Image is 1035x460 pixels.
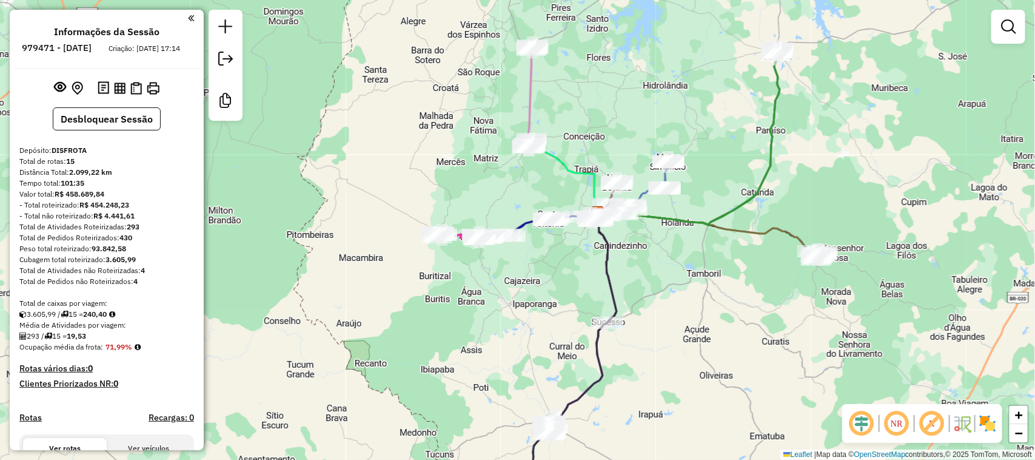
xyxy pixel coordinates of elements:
[52,78,69,98] button: Exibir sessão original
[1015,407,1023,422] span: +
[107,438,190,459] button: Ver veículos
[1010,424,1028,442] a: Zoom out
[814,450,816,459] span: |
[19,243,194,254] div: Peso total roteirizado:
[19,265,194,276] div: Total de Atividades não Roteirizadas:
[953,414,972,433] img: Fluxo de ruas
[19,222,194,232] div: Total de Atividades Roteirizadas:
[797,245,828,257] div: Atividade não roteirizada - MERC CAMPOS
[106,255,136,264] strong: 3.605,99
[19,232,194,243] div: Total de Pedidos Roteirizados:
[19,200,194,211] div: - Total roteirizado:
[803,249,833,261] div: Atividade não roteirizada - MERC PEDRO RENATO
[133,277,138,286] strong: 4
[19,156,194,167] div: Total de rotas:
[780,450,1035,460] div: Map data © contributors,© 2025 TomTom, Microsoft
[783,450,812,459] a: Leaflet
[104,43,186,54] div: Criação: [DATE] 17:14
[106,342,132,351] strong: 71,99%
[61,178,84,188] strong: 101:35
[996,15,1020,39] a: Exibir filtros
[19,145,194,156] div: Depósito:
[854,450,906,459] a: OpenStreetMap
[109,311,115,318] i: Meta Caixas/viagem: 1,00 Diferença: 239,40
[213,89,238,116] a: Criar modelo
[19,167,194,178] div: Distância Total:
[213,47,238,74] a: Exportar sessão
[79,200,129,209] strong: R$ 454.248,23
[19,342,103,351] span: Ocupação média da frota:
[1015,425,1023,441] span: −
[93,211,135,220] strong: R$ 4.441,61
[213,15,238,42] a: Nova sessão e pesquisa
[847,409,876,438] span: Ocultar deslocamento
[66,157,75,166] strong: 15
[19,311,27,318] i: Cubagem total roteirizado
[54,26,159,38] h4: Informações da Sessão
[61,311,69,318] i: Total de rotas
[19,298,194,309] div: Total de caixas por viagem:
[128,79,144,97] button: Visualizar Romaneio
[149,413,194,423] h4: Recargas: 0
[23,438,107,459] button: Ver rotas
[88,363,93,374] strong: 0
[917,409,946,438] span: Exibir rótulo
[19,178,194,189] div: Tempo total:
[19,254,194,265] div: Cubagem total roteirizado:
[19,309,194,320] div: 3.605,99 / 15 =
[53,107,161,130] button: Desbloquear Sessão
[19,379,194,389] h4: Clientes Priorizados NR:
[978,414,997,433] img: Exibir/Ocultar setores
[590,206,606,222] img: DISFROTA
[95,79,112,98] button: Logs desbloquear sessão
[112,79,128,96] button: Visualizar relatório de Roteirização
[19,331,194,342] div: 293 / 15 =
[19,320,194,331] div: Média de Atividades por viagem:
[44,333,52,340] i: Total de rotas
[135,343,141,351] em: Média calculada utilizando a maior ocupação (%Peso ou %Cubagem) de cada rota da sessão. Rotas cro...
[127,222,139,231] strong: 293
[19,364,194,374] h4: Rotas vários dias:
[119,233,132,242] strong: 430
[19,189,194,200] div: Valor total:
[67,331,86,340] strong: 19,53
[69,79,85,98] button: Centralizar mapa no depósito ou ponto de apoio
[83,309,107,319] strong: 240,40
[19,333,27,340] i: Total de Atividades
[19,211,194,222] div: - Total não roteirizado:
[188,11,194,25] a: Clique aqui para minimizar o painel
[52,146,87,155] strong: DISFROTA
[144,79,162,97] button: Imprimir Rotas
[19,413,42,423] a: Rotas
[583,215,613,227] div: Atividade não roteirizada - MERC JOSE CARLOS
[113,378,118,389] strong: 0
[141,266,145,275] strong: 4
[92,244,126,253] strong: 93.842,58
[22,42,92,53] h6: 979471 - [DATE]
[19,276,194,287] div: Total de Pedidos não Roteirizados:
[882,409,911,438] span: Ocultar NR
[69,167,112,177] strong: 2.099,22 km
[1010,406,1028,424] a: Zoom in
[55,189,104,198] strong: R$ 458.689,84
